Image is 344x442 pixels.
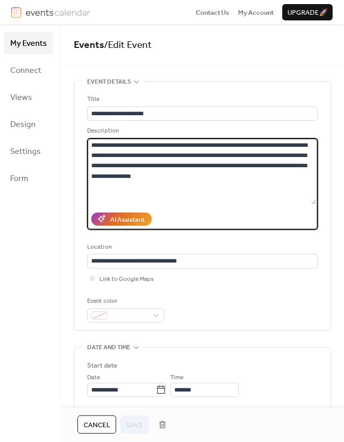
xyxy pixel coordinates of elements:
div: Location [87,242,316,252]
a: Events [74,36,104,55]
span: Date and time [87,343,130,353]
span: Settings [10,144,41,160]
a: Form [4,167,53,189]
span: Link to Google Maps [99,274,154,284]
a: Views [4,86,53,108]
button: Upgrade🚀 [282,4,333,20]
div: Description [87,126,316,136]
span: Connect [10,63,41,79]
span: Date [87,373,100,383]
span: My Events [10,36,47,51]
span: Cancel [84,420,110,430]
a: My Events [4,32,53,54]
span: Event details [87,77,131,87]
span: / Edit Event [104,36,152,55]
button: AI Assistant [91,213,152,226]
span: Form [10,171,29,187]
span: My Account [238,8,274,18]
img: logo [11,7,21,18]
img: logotype [25,7,90,18]
span: Design [10,117,36,133]
div: AI Assistant [110,215,145,225]
a: Contact Us [196,7,229,17]
a: Settings [4,140,53,162]
div: Start date [87,360,117,371]
a: Connect [4,59,53,81]
span: Time [170,373,183,383]
span: Views [10,90,32,106]
span: Upgrade 🚀 [287,8,328,18]
button: Cancel [77,415,116,434]
div: Event color [87,296,162,306]
span: Contact Us [196,8,229,18]
div: Title [87,94,316,105]
a: My Account [238,7,274,17]
a: Design [4,113,53,135]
